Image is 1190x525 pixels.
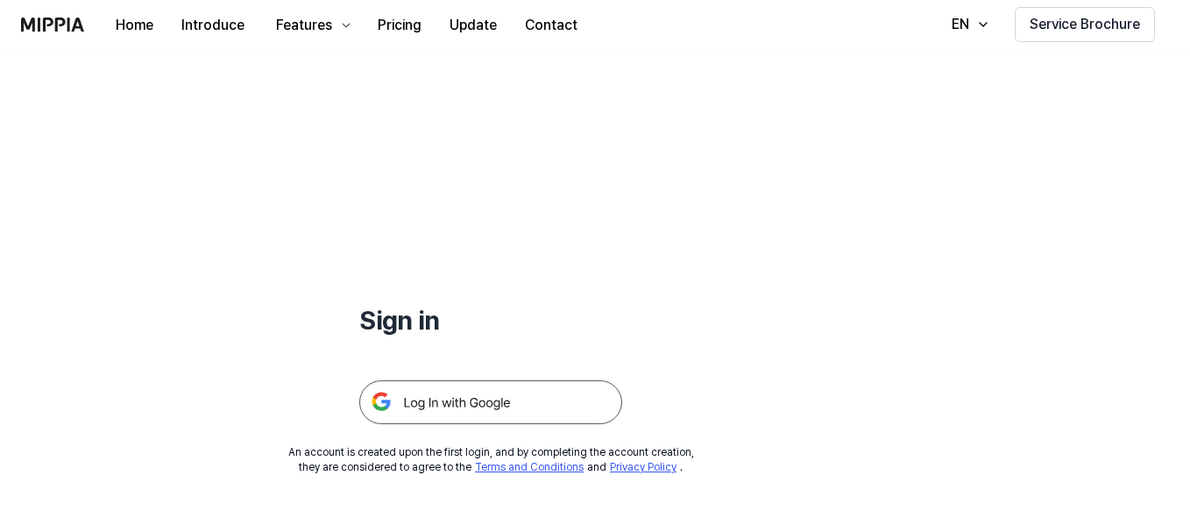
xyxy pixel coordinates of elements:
[273,15,336,36] div: Features
[102,8,167,43] button: Home
[436,1,511,49] a: Update
[610,461,676,473] a: Privacy Policy
[21,18,84,32] img: logo
[511,8,591,43] button: Contact
[436,8,511,43] button: Update
[1015,7,1155,42] button: Service Brochure
[475,461,584,473] a: Terms and Conditions
[364,8,436,43] button: Pricing
[934,7,1001,42] button: EN
[288,445,694,475] div: An account is created upon the first login, and by completing the account creation, they are cons...
[948,14,973,35] div: EN
[359,302,622,338] h1: Sign in
[259,8,364,43] button: Features
[359,380,622,424] img: 구글 로그인 버튼
[167,8,259,43] button: Introduce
